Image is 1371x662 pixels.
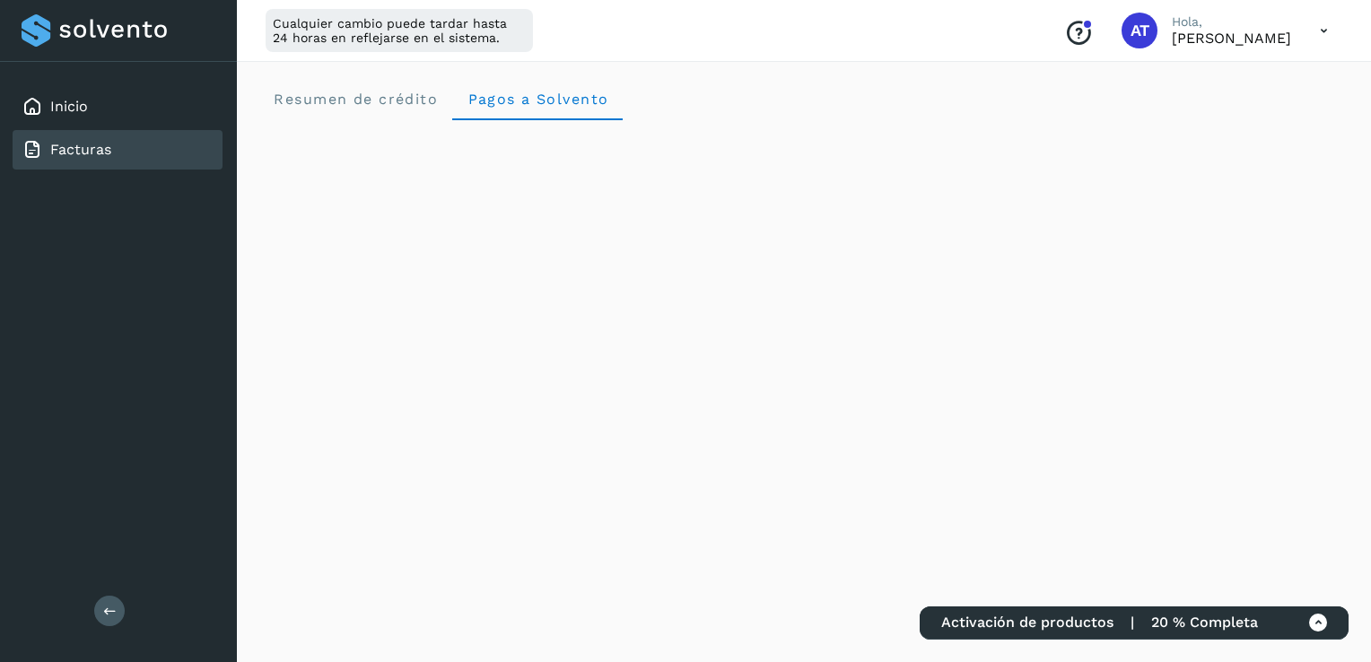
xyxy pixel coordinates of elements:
span: Activación de productos [941,614,1113,631]
a: Facturas [50,141,111,158]
span: | [1131,614,1134,631]
a: Inicio [50,98,88,115]
p: Hola, [1172,14,1291,30]
div: Cualquier cambio puede tardar hasta 24 horas en reflejarse en el sistema. [266,9,533,52]
div: Activación de productos | 20 % Completa [920,606,1349,640]
span: 20 % Completa [1151,614,1258,631]
div: Inicio [13,87,223,126]
span: Resumen de crédito [273,91,438,108]
div: Facturas [13,130,223,170]
p: Augusto Torres [1172,30,1291,47]
span: Pagos a Solvento [467,91,608,108]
